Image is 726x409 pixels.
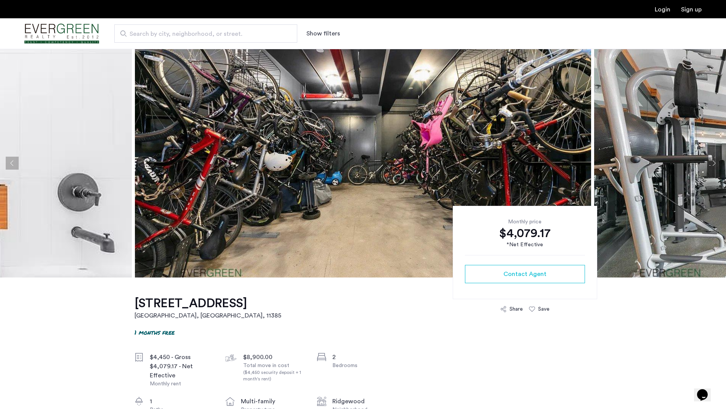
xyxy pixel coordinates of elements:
div: $4,450 - Gross [150,353,214,362]
div: Ridgewood [332,397,396,406]
img: apartment [135,49,591,277]
h1: [STREET_ADDRESS] [135,296,281,311]
input: Apartment Search [114,24,297,43]
div: Monthly price [465,218,585,226]
p: 1 months free [135,328,175,337]
div: multi-family [241,397,305,406]
div: Bedrooms [332,362,396,369]
iframe: chat widget [694,379,718,401]
div: 2 [332,353,396,362]
div: $4,079.17 [465,226,585,241]
div: Monthly rent [150,380,214,388]
a: Login [655,6,670,13]
div: *Net Effective [465,241,585,249]
span: Contact Agent [503,269,547,279]
button: button [465,265,585,283]
button: Previous apartment [6,157,19,170]
div: Save [538,305,550,313]
span: Search by city, neighborhood, or street. [130,29,276,38]
div: Share [510,305,523,313]
img: logo [24,19,99,48]
a: [STREET_ADDRESS][GEOGRAPHIC_DATA], [GEOGRAPHIC_DATA], 11385 [135,296,281,320]
button: Next apartment [707,157,720,170]
div: $4,079.17 - Net Effective [150,362,214,380]
a: Cazamio Logo [24,19,99,48]
div: 1 [150,397,214,406]
h2: [GEOGRAPHIC_DATA], [GEOGRAPHIC_DATA] , 11385 [135,311,281,320]
button: Show or hide filters [306,29,340,38]
div: $8,900.00 [243,353,307,362]
div: Total move in cost [243,362,307,382]
a: Registration [681,6,702,13]
div: ($4,450 security deposit + 1 month's rent) [243,369,307,382]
